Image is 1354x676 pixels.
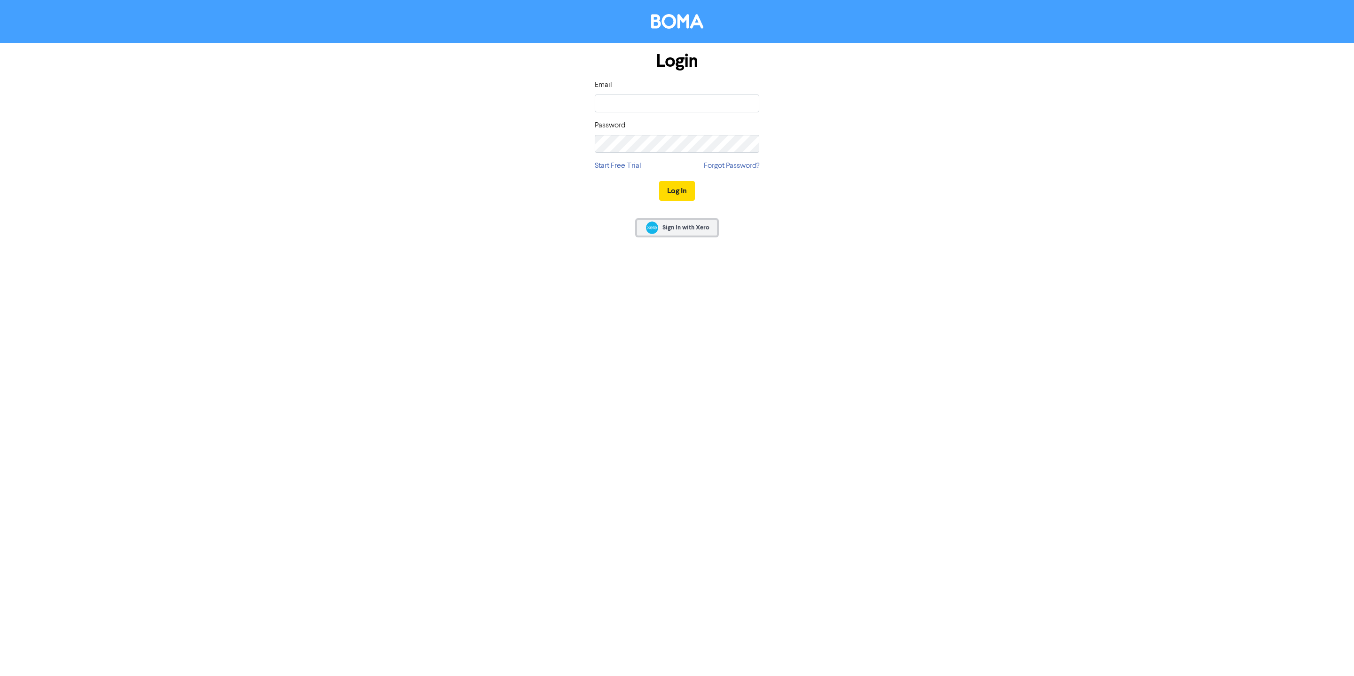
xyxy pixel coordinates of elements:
[662,223,709,232] span: Sign In with Xero
[595,50,759,72] h1: Login
[646,221,658,234] img: Xero logo
[651,14,703,29] img: BOMA Logo
[595,160,641,172] a: Start Free Trial
[659,181,695,201] button: Log In
[595,79,612,91] label: Email
[704,160,759,172] a: Forgot Password?
[637,220,717,236] a: Sign In with Xero
[595,120,625,131] label: Password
